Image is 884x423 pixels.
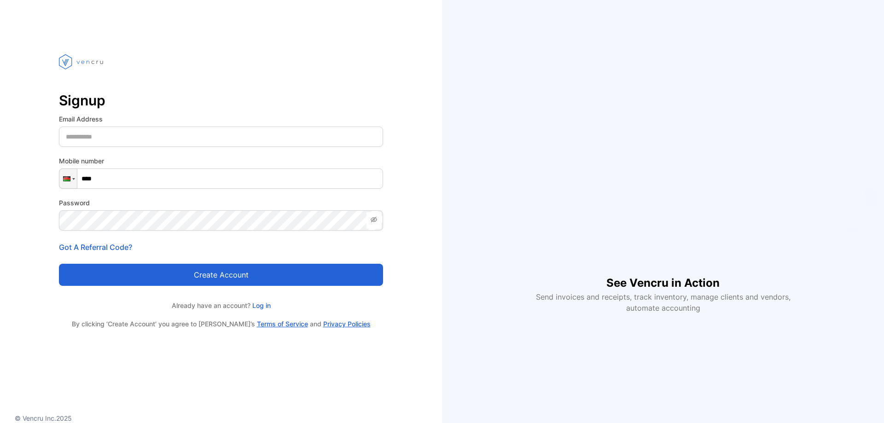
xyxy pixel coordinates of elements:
a: Privacy Policies [323,320,371,328]
p: By clicking ‘Create Account’ you agree to [PERSON_NAME]’s and [59,319,383,329]
a: Terms of Service [257,320,308,328]
button: Create account [59,264,383,286]
a: Log in [250,301,271,309]
iframe: YouTube video player [529,110,797,260]
h1: See Vencru in Action [606,260,720,291]
p: Already have an account? [59,301,383,310]
p: Send invoices and receipts, track inventory, manage clients and vendors, automate accounting [530,291,796,313]
label: Password [59,198,383,208]
label: Mobile number [59,156,383,166]
img: vencru logo [59,37,105,87]
p: Got A Referral Code? [59,242,383,253]
div: Malawi: + 265 [59,169,77,188]
label: Email Address [59,114,383,124]
p: Signup [59,89,383,111]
